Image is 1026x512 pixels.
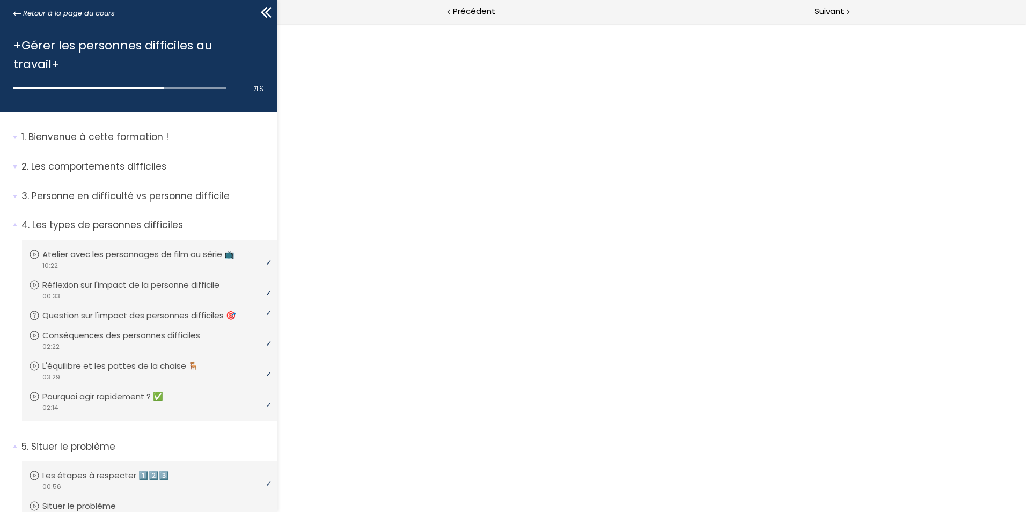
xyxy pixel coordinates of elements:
[42,248,251,260] p: Atelier avec les personnages de film ou série 📺
[21,440,269,454] p: Situer le problème
[42,342,60,352] span: 02:22
[13,8,115,19] a: Retour à la page du cours
[815,5,844,18] span: Suivant
[21,160,28,173] span: 2.
[42,372,60,382] span: 03:29
[21,160,269,173] p: Les comportements difficiles
[453,5,495,18] span: Précédent
[42,279,236,291] p: Réflexion sur l'impact de la personne difficile
[42,470,185,481] p: Les étapes à respecter 1️⃣2️⃣3️⃣
[254,85,263,93] span: 71 %
[42,403,58,413] span: 02:14
[42,391,179,403] p: Pourquoi agir rapidement ? ✅
[23,8,115,19] span: Retour à la page du cours
[13,36,258,74] h1: +Gérer les personnes difficiles au travail+
[21,130,26,144] span: 1.
[21,189,269,203] p: Personne en difficulté vs personne difficile
[21,130,269,144] p: Bienvenue à cette formation !
[42,291,60,301] span: 00:33
[21,218,269,232] p: Les types de personnes difficiles
[21,440,28,454] span: 5.
[21,189,29,203] span: 3.
[42,360,215,372] p: L'équilibre et les pattes de la chaise 🪑
[5,488,115,512] iframe: chat widget
[42,261,58,270] span: 10:22
[21,218,30,232] span: 4.
[42,310,252,321] p: Question sur l'impact des personnes difficiles 🎯
[42,482,61,492] span: 00:56
[42,330,216,341] p: Conséquences des personnes difficiles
